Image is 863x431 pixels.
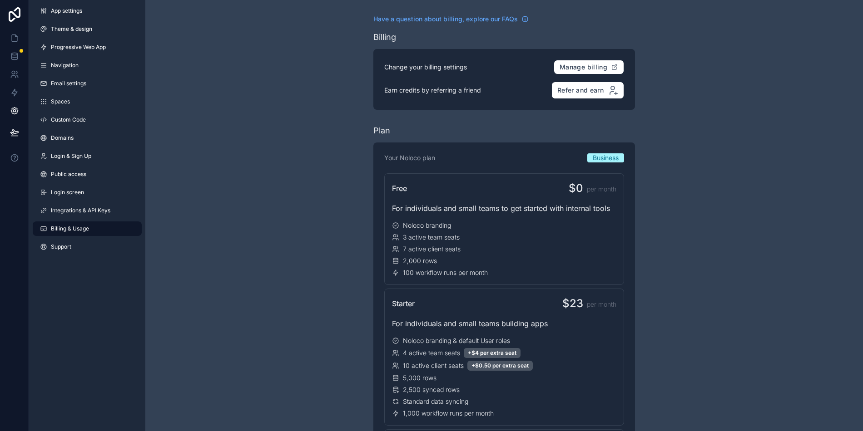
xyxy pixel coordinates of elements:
span: 4 active team seats [403,348,460,358]
span: Starter [392,298,415,309]
a: Theme & design [33,22,142,36]
span: per month [587,185,616,194]
span: App settings [51,7,82,15]
a: Spaces [33,94,142,109]
a: Custom Code [33,113,142,127]
a: Login & Sign Up [33,149,142,163]
span: 3 active team seats [403,233,460,242]
span: Login & Sign Up [51,152,91,160]
a: Have a question about billing, explore our FAQs [373,15,529,24]
span: Have a question about billing, explore our FAQs [373,15,518,24]
span: Progressive Web App [51,44,106,51]
p: Change your billing settings [384,63,467,72]
a: Integrations & API Keys [33,203,142,218]
button: Refer and earn [551,82,624,99]
a: Billing & Usage [33,221,142,236]
span: 100 workflow runs per month [403,268,488,277]
a: Progressive Web App [33,40,142,54]
a: Support [33,240,142,254]
div: For individuals and small teams building apps [392,318,616,329]
span: Domains [51,134,74,142]
span: Custom Code [51,116,86,123]
span: Noloco branding & default User roles [403,336,510,345]
span: Public access [51,171,86,178]
span: Billing & Usage [51,225,89,232]
div: Plan [373,124,390,137]
span: Theme & design [51,25,92,33]
span: $23 [562,296,583,311]
span: Spaces [51,98,70,105]
span: 5,000 rows [403,373,436,382]
span: Business [593,153,619,162]
span: per month [587,300,616,309]
span: 10 active client seats [403,361,464,370]
a: Navigation [33,58,142,73]
span: Refer and earn [557,86,604,94]
a: Email settings [33,76,142,91]
div: +$4 per extra seat [464,348,521,358]
span: $0 [569,181,583,196]
a: Public access [33,167,142,181]
div: +$0.50 per extra seat [467,361,533,371]
a: App settings [33,4,142,18]
span: Free [392,183,407,194]
p: Earn credits by referring a friend [384,86,481,95]
span: 7 active client seats [403,245,461,254]
span: Noloco branding [403,221,451,230]
div: For individuals and small teams to get started with internal tools [392,203,616,214]
p: Your Noloco plan [384,153,435,162]
span: Login screen [51,189,84,196]
span: Email settings [51,80,86,87]
span: Manage billing [560,63,607,71]
span: 1,000 workflow runs per month [403,409,494,418]
a: Domains [33,131,142,145]
span: 2,000 rows [403,256,437,265]
span: 2,500 synced rows [403,385,460,394]
span: Standard data syncing [403,397,468,406]
span: Navigation [51,62,79,69]
button: Manage billing [554,60,624,74]
a: Login screen [33,185,142,200]
div: Billing [373,31,396,44]
span: Support [51,243,71,250]
span: Integrations & API Keys [51,207,110,214]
